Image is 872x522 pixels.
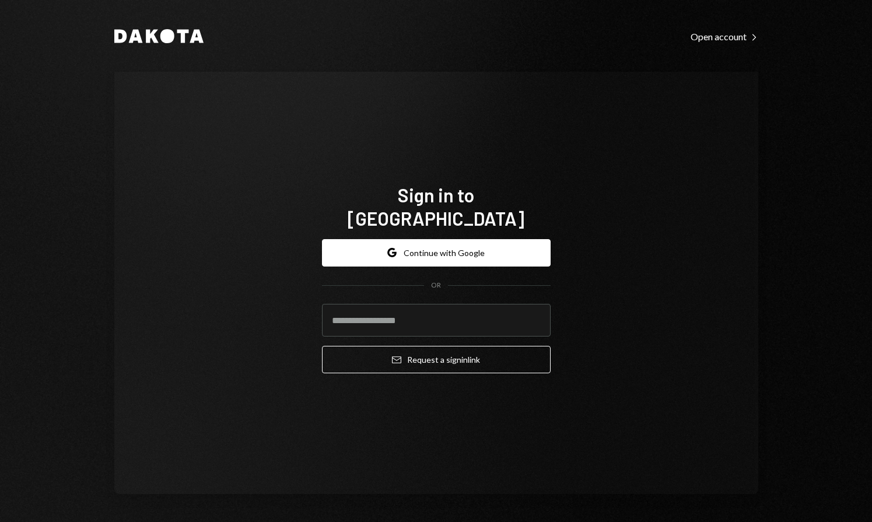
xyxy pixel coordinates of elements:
div: OR [431,281,441,290]
button: Request a signinlink [322,346,551,373]
a: Open account [691,30,758,43]
div: Open account [691,31,758,43]
h1: Sign in to [GEOGRAPHIC_DATA] [322,183,551,230]
button: Continue with Google [322,239,551,267]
